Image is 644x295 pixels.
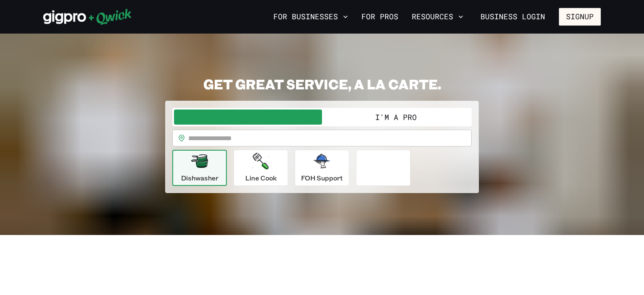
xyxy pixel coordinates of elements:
[174,110,322,125] button: I'm a Business
[234,150,288,186] button: Line Cook
[358,10,402,24] a: For Pros
[301,173,343,183] p: FOH Support
[295,150,349,186] button: FOH Support
[559,8,601,26] button: Signup
[165,76,479,92] h2: GET GREAT SERVICE, A LA CARTE.
[408,10,467,24] button: Resources
[181,173,218,183] p: Dishwasher
[245,173,277,183] p: Line Cook
[270,10,351,24] button: For Businesses
[172,150,227,186] button: Dishwasher
[322,110,470,125] button: I'm a Pro
[473,8,552,26] a: Business Login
